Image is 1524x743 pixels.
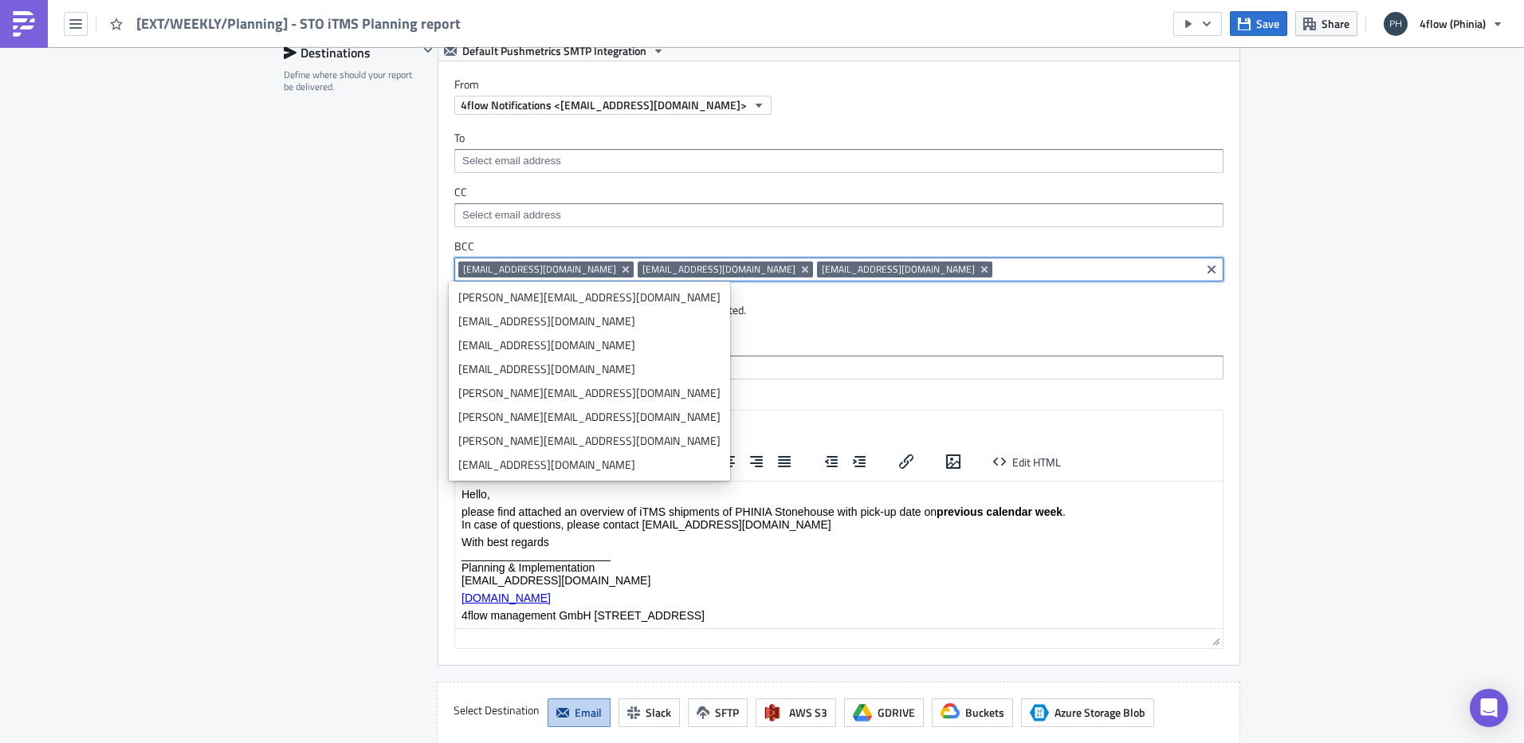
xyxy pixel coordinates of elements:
[756,698,836,727] button: AWS S3
[688,698,748,727] button: SFTP
[619,261,634,277] button: Remove Tag
[1012,453,1061,470] span: Edit HTML
[6,6,761,19] p: Hello,
[575,704,602,721] span: Email
[846,450,873,473] button: Increase indent
[1021,698,1154,727] button: Azure Storage BlobAzure Storage Blob
[458,337,721,353] div: [EMAIL_ADDRESS][DOMAIN_NAME]
[454,77,1239,92] label: From
[1470,689,1508,727] div: Open Intercom Messenger
[844,698,924,727] button: GDRIVE
[771,450,798,473] button: Justify
[642,263,795,276] span: [EMAIL_ADDRESS][DOMAIN_NAME]
[1382,10,1409,37] img: Avatar
[646,704,671,721] span: Slack
[454,698,540,722] label: Select Destination
[458,433,721,449] div: [PERSON_NAME][EMAIL_ADDRESS][DOMAIN_NAME]
[454,337,1224,352] label: Subject
[11,11,37,37] img: PushMetrics
[6,110,96,123] a: [DOMAIN_NAME]
[454,239,1224,254] label: BCC
[1206,629,1223,648] div: Resize
[458,313,721,329] div: [EMAIL_ADDRESS][DOMAIN_NAME]
[454,391,1224,406] label: Message
[818,450,845,473] button: Decrease indent
[458,153,1218,169] input: Select em ail add ress
[1256,15,1279,32] span: Save
[418,41,438,60] button: Hide content
[932,698,1013,727] button: Buckets
[789,704,827,721] span: AWS S3
[1322,15,1349,32] span: Share
[481,24,607,37] strong: previous calendar week
[136,14,462,33] span: [EXT/WEEKLY/Planning] - STO iTMS Planning report
[743,450,770,473] button: Align right
[454,131,1224,145] label: To
[1055,704,1145,721] span: Azure Storage Blob
[548,698,611,727] button: Email
[458,289,721,305] div: [PERSON_NAME][EMAIL_ADDRESS][DOMAIN_NAME]
[1295,11,1357,36] button: Share
[978,261,992,277] button: Remove Tag
[6,6,761,196] body: Rich Text Area. Press ALT-0 for help.
[1230,11,1287,36] button: Save
[1374,6,1512,41] button: 4flow (Phinia)
[6,145,761,196] p: Commercial register [GEOGRAPHIC_DATA], HRB 11908 USt-IdNr. / VAT Reg. No.: DE 269 735 658 Geschäf...
[893,450,920,473] button: Insert/edit link
[458,385,721,401] div: [PERSON_NAME][EMAIL_ADDRESS][DOMAIN_NAME]
[462,41,646,61] span: Default Pushmetrics SMTP Integration
[1030,703,1049,722] span: Azure Storage Blob
[987,450,1067,473] button: Edit HTML
[284,41,418,65] div: Destinations
[454,96,772,115] button: 4flow Notifications <[EMAIL_ADDRESS][DOMAIN_NAME]>
[6,128,761,140] p: 4flow management GmbH [STREET_ADDRESS]
[1420,15,1486,32] span: 4flow (Phinia)
[455,482,1223,628] iframe: Rich Text Area
[1202,260,1221,279] button: Clear selected items
[461,96,747,113] span: 4flow Notifications <[EMAIL_ADDRESS][DOMAIN_NAME]>
[822,263,975,276] span: [EMAIL_ADDRESS][DOMAIN_NAME]
[463,263,616,276] span: [EMAIL_ADDRESS][DOMAIN_NAME]
[6,24,761,49] p: please find attached an overview of iTMS shipments of PHINIA Stonehouse with pick-up date on . In...
[715,704,739,721] span: SFTP
[458,457,721,473] div: [EMAIL_ADDRESS][DOMAIN_NAME]
[965,704,1004,721] span: Buckets
[619,698,680,727] button: Slack
[940,450,967,473] button: Insert/edit image
[284,69,418,93] div: Define where should your report be delivered.
[438,41,670,61] button: Default Pushmetrics SMTP Integration
[878,704,915,721] span: GDRIVE
[449,281,730,481] ul: selectable options
[799,261,813,277] button: Remove Tag
[458,409,721,425] div: [PERSON_NAME][EMAIL_ADDRESS][DOMAIN_NAME]
[458,207,1218,223] input: Select em ail add ress
[458,361,721,377] div: [EMAIL_ADDRESS][DOMAIN_NAME]
[454,185,1224,199] label: CC
[6,54,761,105] p: With best regards ________________________ Planning & Implementation [EMAIL_ADDRESS][DOMAIN_NAME]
